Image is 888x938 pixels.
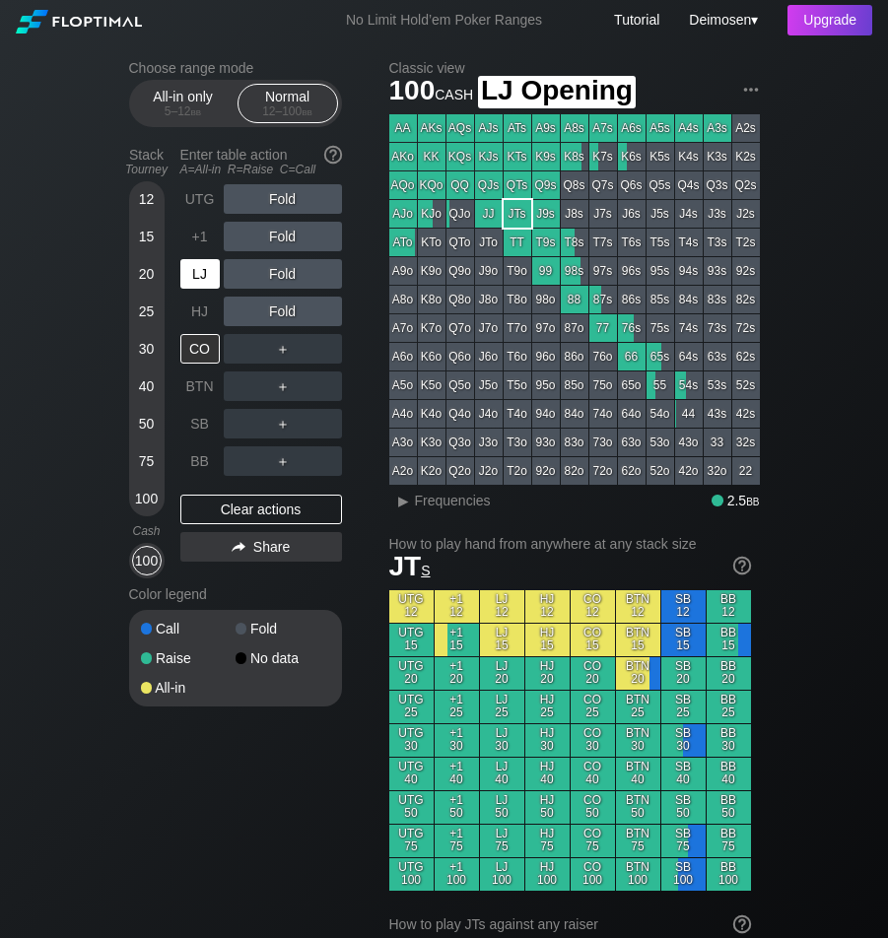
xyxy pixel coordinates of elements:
span: LJ Opening [478,76,636,108]
div: 66 [618,343,646,370]
div: K2s [732,143,760,170]
img: help.32db89a4.svg [731,555,753,576]
div: Q2s [732,171,760,199]
div: 82s [732,286,760,313]
div: ATs [504,114,531,142]
div: T7s [589,229,617,256]
div: J5o [475,371,503,399]
div: AJs [475,114,503,142]
div: 83o [561,429,588,456]
div: 98o [532,286,560,313]
div: K9s [532,143,560,170]
div: K4s [675,143,703,170]
div: Call [141,622,236,636]
div: 32o [704,457,731,485]
div: Clear actions [180,495,342,524]
div: 73s [704,314,731,342]
div: 42o [675,457,703,485]
div: K3s [704,143,731,170]
div: LJ 25 [480,691,524,723]
div: A6o [389,343,417,370]
div: AQo [389,171,417,199]
div: AJo [389,200,417,228]
div: +1 50 [435,791,479,824]
div: HJ 75 [525,825,570,857]
div: 72s [732,314,760,342]
div: T8s [561,229,588,256]
div: Q6o [446,343,474,370]
div: 22 [732,457,760,485]
div: LJ 12 [480,590,524,623]
div: ▸ [391,489,417,512]
div: BB 30 [707,724,751,757]
div: QTs [504,171,531,199]
div: J9s [532,200,560,228]
div: J7s [589,200,617,228]
div: 63o [618,429,646,456]
div: ＋ [224,446,342,476]
div: 93o [532,429,560,456]
div: A9o [389,257,417,285]
div: 53o [647,429,674,456]
div: 52s [732,371,760,399]
div: 86s [618,286,646,313]
div: SB [180,409,220,438]
div: QJs [475,171,503,199]
a: Tutorial [614,12,659,28]
span: cash [435,82,473,103]
div: All-in only [138,85,229,122]
div: 50 [132,409,162,438]
div: Q8o [446,286,474,313]
span: 100 [386,76,477,108]
div: J9o [475,257,503,285]
div: UTG 30 [389,724,434,757]
div: A2s [732,114,760,142]
div: CO 40 [571,758,615,790]
div: 82o [561,457,588,485]
div: K4o [418,400,445,428]
div: T8o [504,286,531,313]
div: KTo [418,229,445,256]
div: UTG 20 [389,657,434,690]
div: BTN 75 [616,825,660,857]
div: LJ 75 [480,825,524,857]
div: Fold [224,259,342,289]
span: bb [302,104,312,118]
div: All-in [141,681,236,695]
div: J8o [475,286,503,313]
div: 97o [532,314,560,342]
div: A5o [389,371,417,399]
h2: Choose range mode [129,60,342,76]
div: KJs [475,143,503,170]
div: AKs [418,114,445,142]
div: Q7o [446,314,474,342]
div: Q3s [704,171,731,199]
div: A4s [675,114,703,142]
div: T5s [647,229,674,256]
div: LJ 30 [480,724,524,757]
div: 12 [132,184,162,214]
div: HJ 50 [525,791,570,824]
div: 54s [675,371,703,399]
span: bb [191,104,202,118]
div: ATo [389,229,417,256]
div: J4o [475,400,503,428]
div: A7s [589,114,617,142]
div: No Limit Hold’em Poker Ranges [316,12,572,33]
div: T4o [504,400,531,428]
div: 15 [132,222,162,251]
div: UTG 15 [389,624,434,656]
div: Fold [224,222,342,251]
div: K5s [647,143,674,170]
div: 12 – 100 [246,104,329,118]
div: Fold [224,184,342,214]
div: CO 30 [571,724,615,757]
div: KQs [446,143,474,170]
span: JT [389,551,431,581]
div: CO 50 [571,791,615,824]
div: TT [504,229,531,256]
img: help.32db89a4.svg [731,913,753,935]
div: Q5o [446,371,474,399]
div: A2o [389,457,417,485]
div: 92s [732,257,760,285]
